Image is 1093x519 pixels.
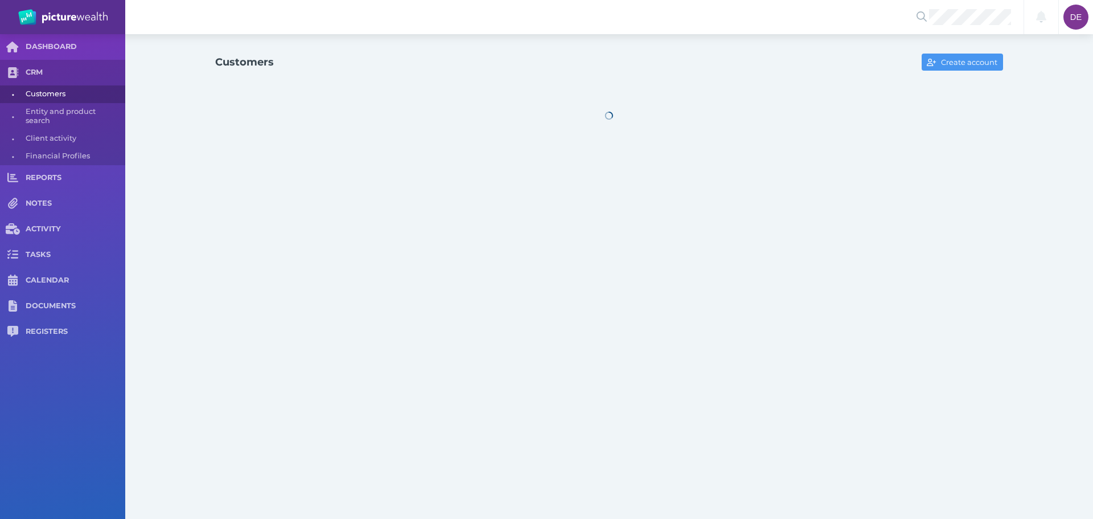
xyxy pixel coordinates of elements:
img: PW [18,9,108,25]
span: DASHBOARD [26,42,125,52]
span: Financial Profiles [26,148,121,165]
span: DE [1070,13,1082,22]
span: Entity and product search [26,103,121,130]
span: REGISTERS [26,327,125,337]
span: DOCUMENTS [26,301,125,311]
button: Create account [922,54,1003,71]
span: TASKS [26,250,125,260]
span: REPORTS [26,173,125,183]
h1: Customers [215,56,274,68]
span: CALENDAR [26,276,125,285]
div: Darcie Ercegovich [1063,5,1088,30]
span: CRM [26,68,125,77]
span: Create account [939,58,1002,67]
span: NOTES [26,199,125,209]
span: ACTIVITY [26,224,125,234]
span: Customers [26,85,121,103]
span: Client activity [26,130,121,148]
